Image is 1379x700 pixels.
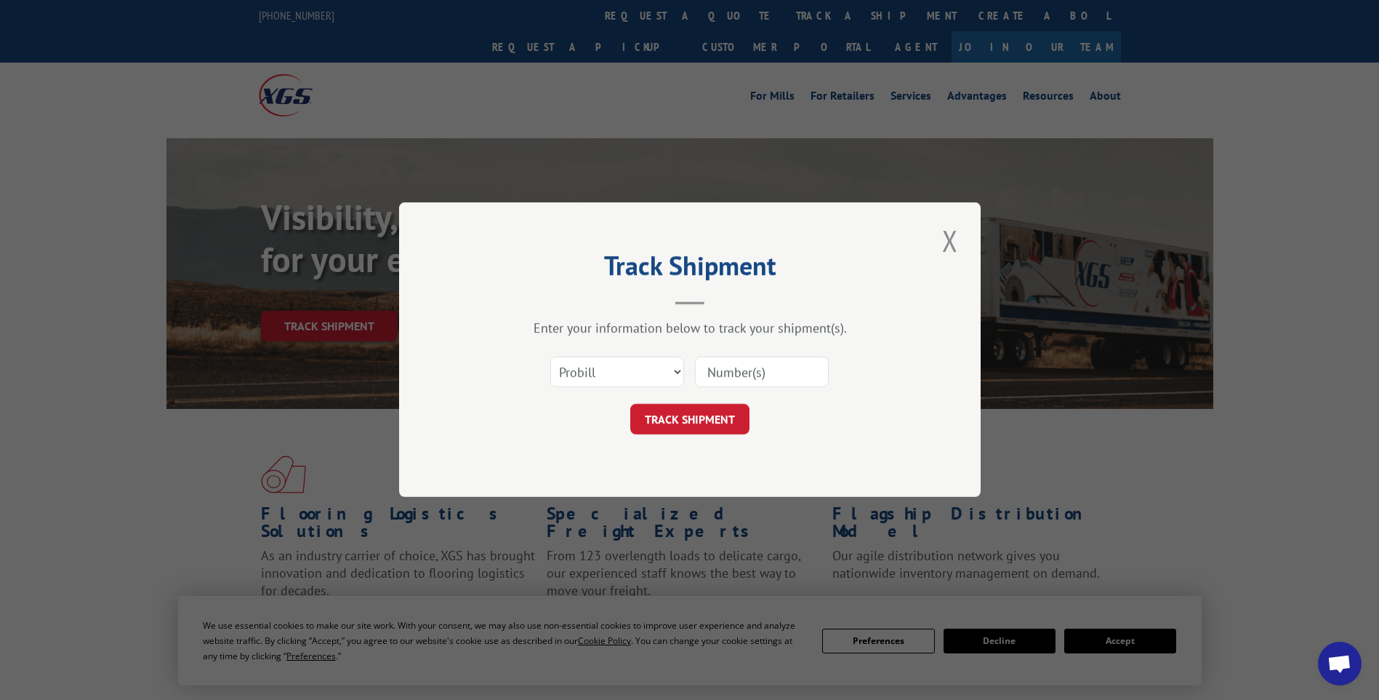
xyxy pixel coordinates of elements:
[630,405,749,435] button: TRACK SHIPMENT
[472,320,908,337] div: Enter your information below to track your shipment(s).
[472,255,908,283] h2: Track Shipment
[695,357,829,388] input: Number(s)
[1318,642,1362,685] a: Open chat
[938,220,962,260] button: Close modal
